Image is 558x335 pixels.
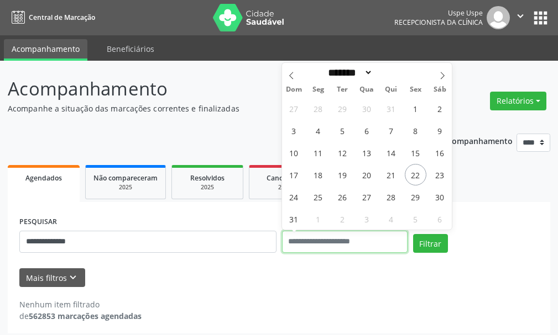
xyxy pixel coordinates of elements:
[283,208,305,230] span: Agosto 31, 2025
[283,98,305,119] span: Julho 27, 2025
[356,186,378,208] span: Agosto 27, 2025
[429,164,451,185] span: Agosto 23, 2025
[25,173,62,183] span: Agendados
[356,142,378,163] span: Agosto 13, 2025
[307,186,329,208] span: Agosto 25, 2025
[19,299,142,310] div: Nenhum item filtrado
[330,86,354,93] span: Ter
[429,186,451,208] span: Agosto 30, 2025
[380,120,402,141] span: Agosto 7, 2025
[257,183,312,192] div: 2025
[405,186,426,208] span: Agosto 29, 2025
[394,18,483,27] span: Recepcionista da clínica
[307,142,329,163] span: Agosto 11, 2025
[332,142,353,163] span: Agosto 12, 2025
[67,272,79,284] i: keyboard_arrow_down
[190,173,225,183] span: Resolvidos
[405,208,426,230] span: Setembro 5, 2025
[373,67,409,78] input: Year
[8,8,95,26] a: Central de Marcação
[93,183,158,192] div: 2025
[8,75,388,103] p: Acompanhamento
[29,311,142,321] strong: 562853 marcações agendadas
[283,186,305,208] span: Agosto 24, 2025
[380,142,402,163] span: Agosto 14, 2025
[307,98,329,119] span: Julho 28, 2025
[394,8,483,18] div: Uspe Uspe
[380,208,402,230] span: Setembro 4, 2025
[19,310,142,322] div: de
[510,6,531,29] button: 
[306,86,330,93] span: Seg
[93,173,158,183] span: Não compareceram
[429,98,451,119] span: Agosto 2, 2025
[4,39,87,61] a: Acompanhamento
[283,142,305,163] span: Agosto 10, 2025
[19,214,57,231] label: PESQUISAR
[429,120,451,141] span: Agosto 9, 2025
[356,164,378,185] span: Agosto 20, 2025
[379,86,403,93] span: Qui
[403,86,427,93] span: Sex
[405,142,426,163] span: Agosto 15, 2025
[307,164,329,185] span: Agosto 18, 2025
[405,120,426,141] span: Agosto 8, 2025
[283,120,305,141] span: Agosto 3, 2025
[405,164,426,185] span: Agosto 22, 2025
[283,164,305,185] span: Agosto 17, 2025
[514,10,526,22] i: 
[487,6,510,29] img: img
[282,86,306,93] span: Dom
[332,208,353,230] span: Setembro 2, 2025
[356,208,378,230] span: Setembro 3, 2025
[427,86,452,93] span: Sáb
[413,234,448,253] button: Filtrar
[415,134,513,147] p: Ano de acompanhamento
[356,98,378,119] span: Julho 30, 2025
[429,142,451,163] span: Agosto 16, 2025
[180,183,235,192] div: 2025
[307,120,329,141] span: Agosto 4, 2025
[307,208,329,230] span: Setembro 1, 2025
[380,164,402,185] span: Agosto 21, 2025
[531,8,550,28] button: apps
[332,164,353,185] span: Agosto 19, 2025
[29,13,95,22] span: Central de Marcação
[8,103,388,114] p: Acompanhe a situação das marcações correntes e finalizadas
[19,268,85,288] button: Mais filtroskeyboard_arrow_down
[267,173,304,183] span: Cancelados
[356,120,378,141] span: Agosto 6, 2025
[99,39,162,59] a: Beneficiários
[490,92,546,110] button: Relatórios
[332,186,353,208] span: Agosto 26, 2025
[354,86,379,93] span: Qua
[332,120,353,141] span: Agosto 5, 2025
[332,98,353,119] span: Julho 29, 2025
[429,208,451,230] span: Setembro 6, 2025
[380,186,402,208] span: Agosto 28, 2025
[325,67,373,78] select: Month
[405,98,426,119] span: Agosto 1, 2025
[380,98,402,119] span: Julho 31, 2025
